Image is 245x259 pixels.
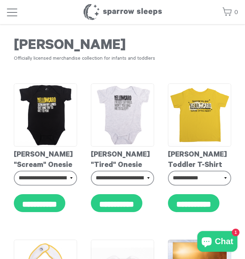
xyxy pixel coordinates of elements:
[195,231,239,253] inbox-online-store-chat: Shopify online store chat
[168,147,231,171] div: [PERSON_NAME] Toddler T-Shirt
[91,83,154,147] img: Yellowcard-Onesie-Tired_grande.png
[91,147,154,171] div: [PERSON_NAME] "Tired" Onesie
[222,5,238,20] a: 0
[83,3,162,21] h1: Sparrow Sleeps
[14,38,231,55] h1: [PERSON_NAME]
[14,55,231,63] div: Officially licensed merchandise collection for infants and toddlers
[14,147,77,171] div: [PERSON_NAME] "Scream" Onesie
[14,83,77,147] img: Yellowcard-Onesie-Scream_grande.png
[168,83,231,147] img: Yellowcard-ToddlerT-shirt_grande.png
